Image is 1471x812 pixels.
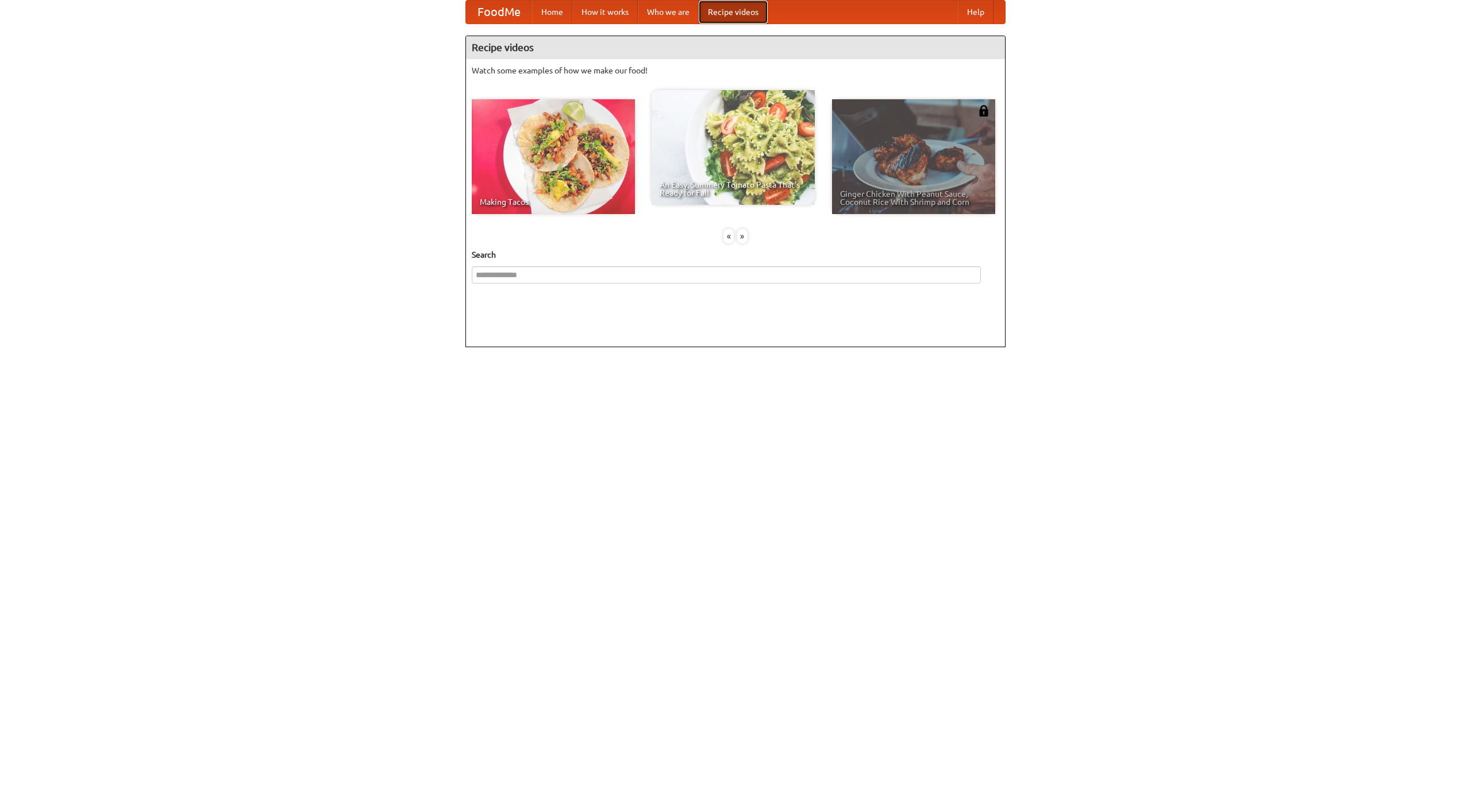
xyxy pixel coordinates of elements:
h4: Recipe videos [466,36,1005,59]
img: 483408.png [978,105,989,116]
div: » [737,229,748,243]
a: Help [958,1,993,24]
h5: Search [472,249,999,261]
a: Home [532,1,572,24]
a: An Easy, Summery Tomato Pasta That's Ready for Fall [652,90,815,205]
a: Who we are [638,1,699,24]
a: Making Tacos [472,99,635,214]
p: Watch some examples of how we make our food! [472,65,999,76]
a: How it works [572,1,638,24]
a: Recipe videos [699,1,768,24]
span: An Easy, Summery Tomato Pasta That's Ready for Fall [660,181,807,197]
a: FoodMe [466,1,532,24]
span: Making Tacos [480,198,627,206]
div: « [723,229,734,243]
